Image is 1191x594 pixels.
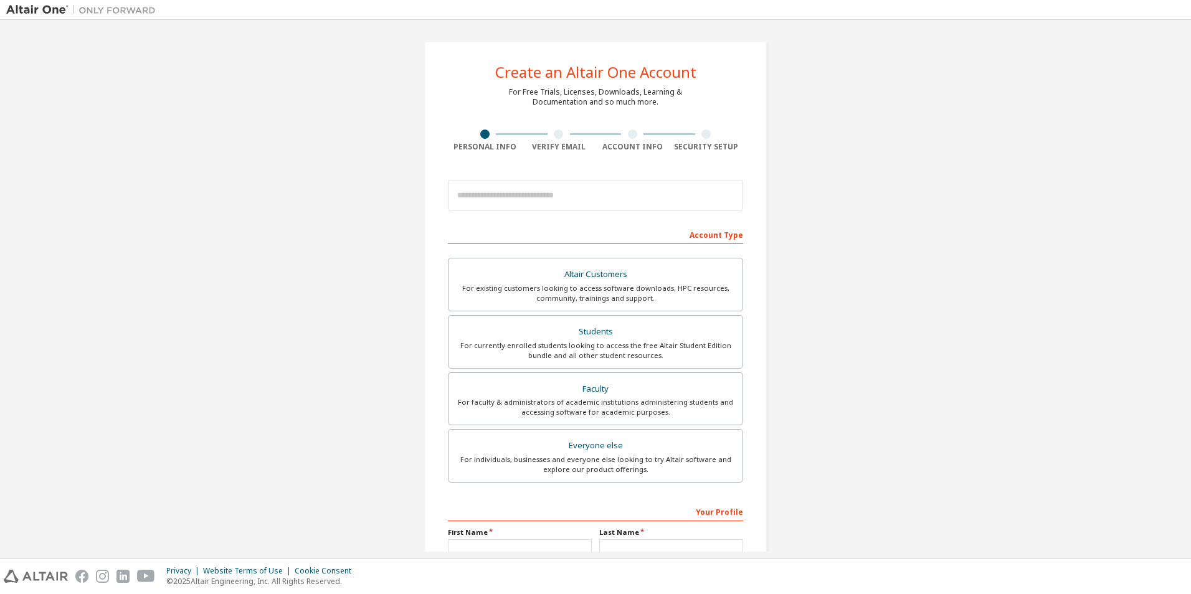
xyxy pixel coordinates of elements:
div: Faculty [456,380,735,398]
div: Students [456,323,735,341]
div: Altair Customers [456,266,735,283]
div: For faculty & administrators of academic institutions administering students and accessing softwa... [456,397,735,417]
div: Privacy [166,566,203,576]
p: © 2025 Altair Engineering, Inc. All Rights Reserved. [166,576,359,587]
div: For currently enrolled students looking to access the free Altair Student Edition bundle and all ... [456,341,735,361]
div: Cookie Consent [295,566,359,576]
div: For existing customers looking to access software downloads, HPC resources, community, trainings ... [456,283,735,303]
div: Personal Info [448,142,522,152]
img: Altair One [6,4,162,16]
img: instagram.svg [96,570,109,583]
img: linkedin.svg [116,570,130,583]
div: Security Setup [670,142,744,152]
img: altair_logo.svg [4,570,68,583]
img: facebook.svg [75,570,88,583]
label: Last Name [599,527,743,537]
div: Account Info [595,142,670,152]
div: Verify Email [522,142,596,152]
div: Create an Altair One Account [495,65,696,80]
div: Account Type [448,224,743,244]
div: For individuals, businesses and everyone else looking to try Altair software and explore our prod... [456,455,735,474]
div: For Free Trials, Licenses, Downloads, Learning & Documentation and so much more. [509,87,682,107]
label: First Name [448,527,592,537]
img: youtube.svg [137,570,155,583]
div: Website Terms of Use [203,566,295,576]
div: Everyone else [456,437,735,455]
div: Your Profile [448,501,743,521]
